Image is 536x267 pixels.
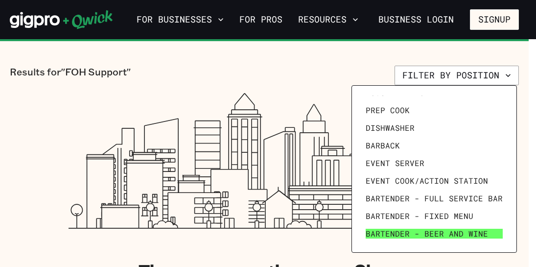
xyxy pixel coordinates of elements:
[366,211,473,221] span: Bartender - Fixed Menu
[366,194,503,203] span: Bartender - Full Service Bar
[362,96,507,243] ul: Filter by position
[366,176,488,186] span: Event Cook/Action Station
[366,105,410,115] span: Prep Cook
[366,158,424,168] span: Event Server
[366,123,415,133] span: Dishwasher
[366,141,400,150] span: Barback
[366,229,488,239] span: Bartender - Beer and Wine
